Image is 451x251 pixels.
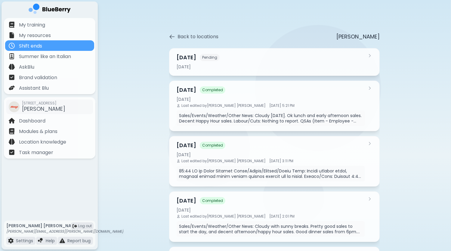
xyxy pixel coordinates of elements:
[177,197,196,205] h3: [DATE]
[9,53,15,59] img: file icon
[9,85,15,91] img: file icon
[177,64,365,70] div: [DATE]
[19,64,34,71] p: AskBlu
[200,197,225,204] span: Completed
[9,139,15,145] img: file icon
[19,32,51,39] p: My resources
[19,74,57,81] p: Brand validation
[46,238,55,243] p: Help
[177,86,196,94] h3: [DATE]
[60,238,65,243] img: file icon
[269,159,293,163] span: [DATE] 3:11 PM
[177,207,365,213] div: [DATE]
[9,64,15,70] img: file icon
[200,142,225,149] span: Completed
[9,118,15,124] img: file icon
[177,152,365,157] div: [DATE]
[19,149,53,156] p: Task manager
[19,53,71,60] p: Summer like an Italian
[336,33,380,41] p: [PERSON_NAME]
[9,43,15,49] img: file icon
[269,214,295,219] span: [DATE] 2:01 PM
[8,238,14,243] img: file icon
[19,21,45,29] p: My training
[269,103,295,108] span: [DATE] 5:21 PM
[9,32,15,38] img: file icon
[19,138,66,146] p: Location knowledge
[19,42,42,50] p: Shift ends
[181,214,266,219] span: Last edited by [PERSON_NAME] [PERSON_NAME]
[177,141,196,150] h3: [DATE]
[177,97,365,102] div: [DATE]
[9,22,15,28] img: file icon
[169,33,218,40] button: Back to locations
[19,117,45,125] p: Dashboard
[9,74,15,80] img: file icon
[200,86,225,94] span: Completed
[78,224,92,228] span: Log out
[179,224,363,234] p: Sales/Events/Weather/Other News: Cloudy with sunny breaks. Pretty good sales to start the day, an...
[6,229,123,234] p: [PERSON_NAME][EMAIL_ADDRESS][PERSON_NAME][DOMAIN_NAME]
[6,223,123,228] p: [PERSON_NAME] [PERSON_NAME]
[19,85,49,92] p: Assistant Blu
[177,53,196,62] h3: [DATE]
[16,238,33,243] p: Settings
[73,224,77,228] img: logout
[9,101,20,112] img: company thumbnail
[179,113,363,124] p: Sales/Events/Weather/Other News: Cloudy [DATE]. Ok lunch and early afternoon sales. Decent Happy ...
[181,159,266,163] span: Last edited by [PERSON_NAME] [PERSON_NAME]
[9,149,15,155] img: file icon
[22,101,65,106] span: [STREET_ADDRESS]
[38,238,43,243] img: file icon
[200,54,220,61] span: Pending
[29,4,71,16] img: company logo
[179,168,363,179] p: 85:44 LO ip Dolor Sitamet Conse/Adipis/Elitsed/Doeiu Temp: Incidi utlabor etdol, magnaal enimad m...
[22,105,65,113] span: [PERSON_NAME]
[181,103,266,108] span: Last edited by [PERSON_NAME] [PERSON_NAME]
[19,128,57,135] p: Modules & plans
[67,238,91,243] p: Report bug
[9,128,15,134] img: file icon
